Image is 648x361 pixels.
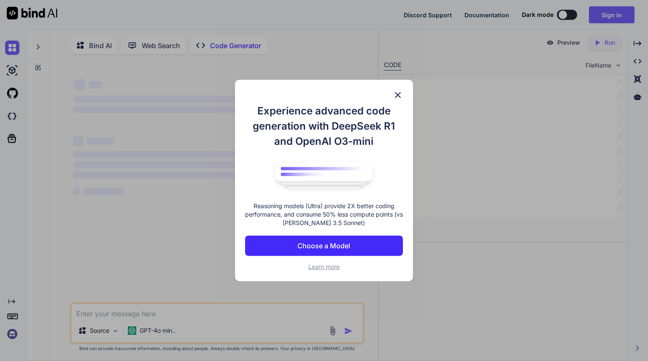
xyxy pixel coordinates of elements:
button: Choose a Model [245,236,403,256]
p: Reasoning models (Ultra) provide 2X better coding performance, and consume 50% less compute point... [245,202,403,227]
img: close [393,90,403,100]
h1: Experience advanced code generation with DeepSeek R1 and OpenAI O3-mini [245,103,403,149]
img: bind logo [269,157,379,194]
p: Choose a Model [297,241,350,251]
span: Learn more [308,263,340,270]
